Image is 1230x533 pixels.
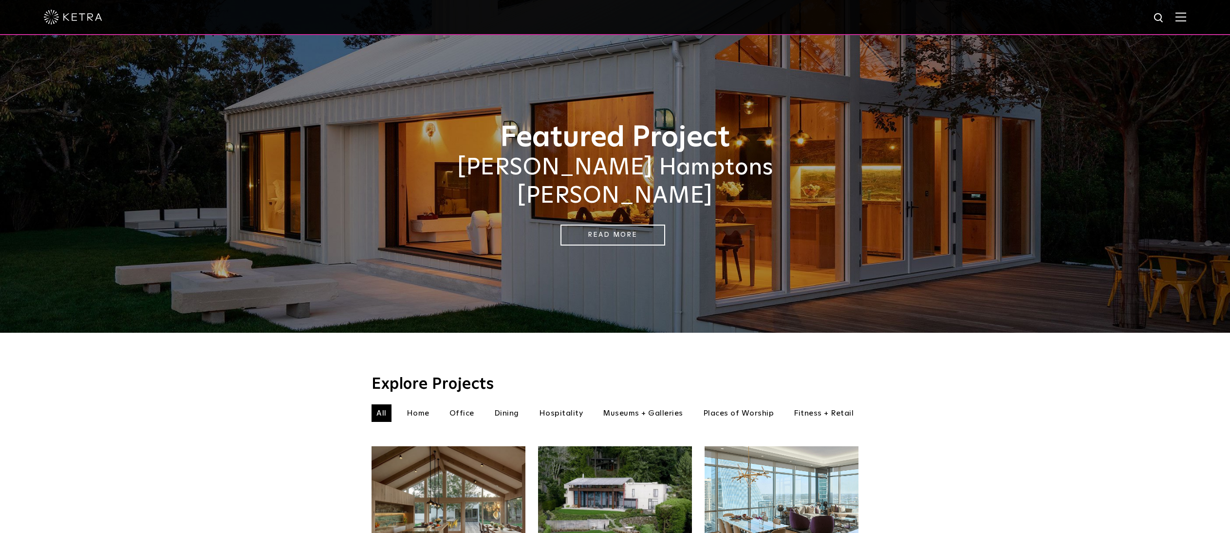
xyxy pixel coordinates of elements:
[560,225,665,246] a: Read More
[44,10,102,24] img: ketra-logo-2019-white
[789,404,858,422] li: Fitness + Retail
[534,404,588,422] li: Hospitality
[598,404,688,422] li: Museums + Galleries
[698,404,779,422] li: Places of Worship
[1175,12,1186,21] img: Hamburger%20Nav.svg
[489,404,524,422] li: Dining
[1153,12,1165,24] img: search icon
[445,404,479,422] li: Office
[372,122,858,154] h1: Featured Project
[372,377,858,392] h3: Explore Projects
[372,404,391,422] li: All
[402,404,434,422] li: Home
[372,154,858,210] h2: [PERSON_NAME] Hamptons [PERSON_NAME]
